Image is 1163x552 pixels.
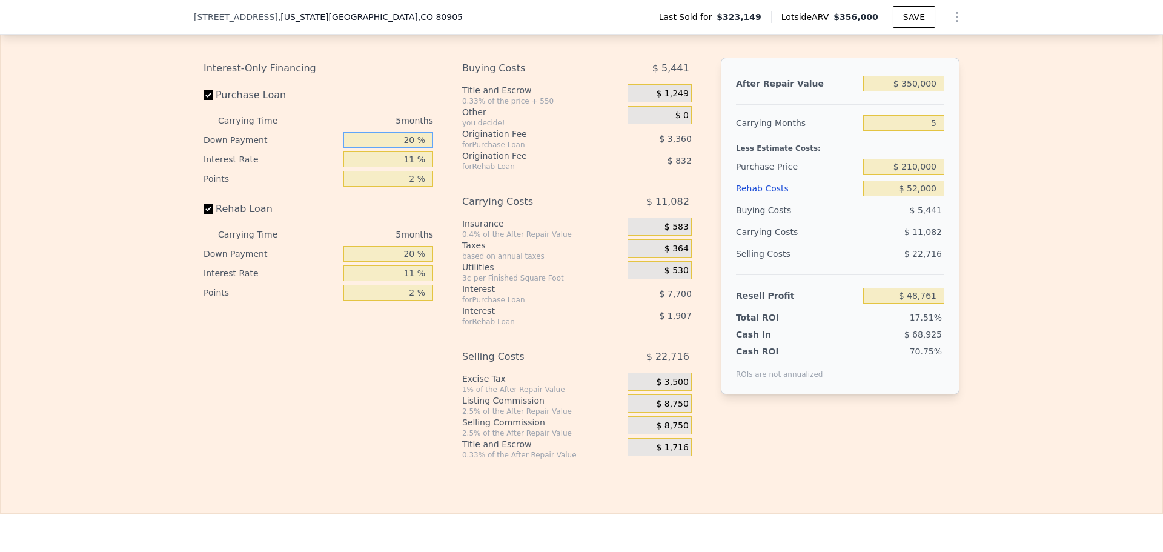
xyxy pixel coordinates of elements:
span: $ 583 [664,222,689,233]
span: $ 364 [664,244,689,254]
div: Carrying Time [218,225,297,244]
div: 3¢ per Finished Square Foot [462,273,623,283]
div: Buying Costs [462,58,597,79]
div: Rehab Costs [736,178,858,199]
span: $ 1,249 [656,88,688,99]
span: $ 1,907 [659,311,691,321]
span: $ 22,716 [646,346,689,368]
span: $ 7,700 [659,289,691,299]
span: $ 5,441 [910,205,942,215]
div: Origination Fee [462,128,597,140]
div: Points [204,283,339,302]
div: Less Estimate Costs: [736,134,944,156]
div: Interest Rate [204,150,339,169]
div: Cash In [736,328,812,341]
span: $356,000 [833,12,878,22]
span: $323,149 [717,11,761,23]
div: Carrying Costs [736,221,812,243]
div: Taxes [462,239,623,251]
span: $ 3,500 [656,377,688,388]
div: Down Payment [204,244,339,264]
div: After Repair Value [736,73,858,95]
div: Selling Commission [462,416,623,428]
div: Interest Rate [204,264,339,283]
div: Selling Costs [462,346,597,368]
div: Title and Escrow [462,84,623,96]
button: Show Options [945,5,969,29]
div: Purchase Price [736,156,858,178]
div: 2.5% of the After Repair Value [462,407,623,416]
span: $ 8,750 [656,399,688,410]
div: Cash ROI [736,345,823,357]
span: , CO 80905 [418,12,463,22]
div: 5 months [302,225,433,244]
span: $ 11,082 [904,227,942,237]
div: Origination Fee [462,150,597,162]
div: based on annual taxes [462,251,623,261]
div: 0.33% of the price + 550 [462,96,623,106]
span: $ 3,360 [659,134,691,144]
span: $ 68,925 [904,330,942,339]
div: for Purchase Loan [462,140,597,150]
div: ROIs are not annualized [736,357,823,379]
div: Listing Commission [462,394,623,407]
div: Other [462,106,623,118]
div: 0.33% of the After Repair Value [462,450,623,460]
div: Carrying Costs [462,191,597,213]
div: Total ROI [736,311,812,324]
span: $ 1,716 [656,442,688,453]
span: 70.75% [910,347,942,356]
div: 2.5% of the After Repair Value [462,428,623,438]
div: for Rehab Loan [462,162,597,171]
div: Interest-Only Financing [204,58,433,79]
div: you decide! [462,118,623,128]
span: , [US_STATE][GEOGRAPHIC_DATA] [278,11,463,23]
input: Rehab Loan [204,204,213,214]
div: 5 months [302,111,433,130]
label: Rehab Loan [204,198,339,220]
input: Purchase Loan [204,90,213,100]
div: Carrying Months [736,112,858,134]
div: Buying Costs [736,199,858,221]
span: $ 22,716 [904,249,942,259]
div: 0.4% of the After Repair Value [462,230,623,239]
span: $ 832 [668,156,692,165]
div: Title and Escrow [462,438,623,450]
div: Interest [462,305,597,317]
label: Purchase Loan [204,84,339,106]
span: Lotside ARV [781,11,833,23]
div: for Rehab Loan [462,317,597,327]
span: $ 11,082 [646,191,689,213]
span: [STREET_ADDRESS] [194,11,278,23]
span: 17.51% [910,313,942,322]
button: SAVE [893,6,935,28]
div: Selling Costs [736,243,858,265]
div: 1% of the After Repair Value [462,385,623,394]
div: for Purchase Loan [462,295,597,305]
div: Carrying Time [218,111,297,130]
div: Points [204,169,339,188]
div: Excise Tax [462,373,623,385]
div: Utilities [462,261,623,273]
span: $ 8,750 [656,421,688,431]
span: Last Sold for [659,11,717,23]
div: Interest [462,283,597,295]
div: Down Payment [204,130,339,150]
span: $ 5,441 [652,58,689,79]
span: $ 0 [675,110,689,121]
span: $ 530 [664,265,689,276]
div: Resell Profit [736,285,858,307]
div: Insurance [462,218,623,230]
